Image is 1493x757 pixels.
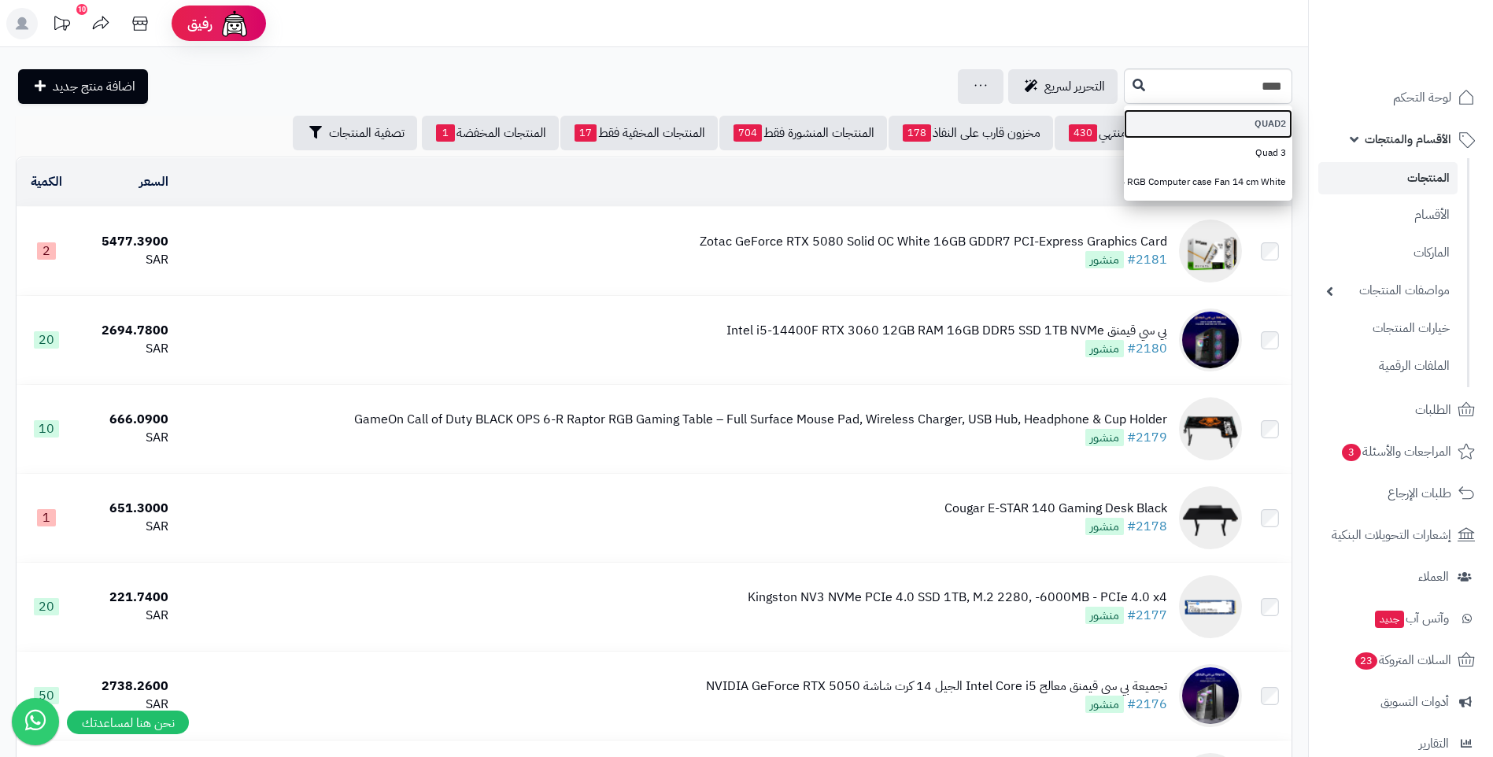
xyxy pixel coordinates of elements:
span: 1 [436,124,455,142]
span: أدوات التسويق [1380,691,1449,713]
img: ai-face.png [219,8,250,39]
span: منشور [1085,429,1124,446]
a: إشعارات التحويلات البنكية [1318,516,1484,554]
span: التحرير لسريع [1044,77,1105,96]
div: SAR [83,340,168,358]
div: GameOn Call of Duty BLACK OPS 6-R Raptor RGB Gaming Table – Full Surface Mouse Pad, Wireless Char... [354,411,1167,429]
a: الماركات [1318,236,1458,270]
a: #2176 [1127,695,1167,714]
button: تصفية المنتجات [293,116,417,150]
span: 2 [37,242,56,260]
div: SAR [83,429,168,447]
a: وآتس آبجديد [1318,600,1484,637]
span: 23 [1355,652,1377,670]
a: العملاء [1318,558,1484,596]
a: لوحة التحكم [1318,79,1484,116]
span: منشور [1085,251,1124,268]
a: #2179 [1127,428,1167,447]
span: 1 [37,509,56,526]
div: SAR [83,518,168,536]
a: الأقسام [1318,198,1458,232]
div: 651.3000 [83,500,168,518]
div: 2694.7800 [83,322,168,340]
a: المنتجات المخفضة1 [422,116,559,150]
a: الملفات الرقمية [1318,349,1458,383]
img: Zotac GeForce RTX 5080 Solid OC White 16GB GDDR7 PCI-Express Graphics Card [1179,220,1242,282]
div: SAR [83,607,168,625]
div: Cougar E-STAR 140 Gaming Desk Black [944,500,1167,518]
span: 10 [34,420,59,438]
a: QUAD2 [1124,109,1292,138]
a: المراجعات والأسئلة3 [1318,433,1484,471]
span: 50 [34,687,59,704]
span: منشور [1085,607,1124,624]
span: العملاء [1418,566,1449,588]
a: أدوات التسويق [1318,683,1484,721]
span: 17 [575,124,597,142]
img: Kingston NV3 NVMe PCIe 4.0 SSD 1TB, M.2 2280, -6000MB - PCIe 4.0 x4 [1179,575,1242,638]
span: طلبات الإرجاع [1388,482,1451,504]
div: بي سي قيمنق Intel i5-14400F RTX 3060 12GB RAM 16GB DDR5 SSD 1TB NVMe [726,322,1167,340]
span: تصفية المنتجات [329,124,405,142]
a: مواصفات المنتجات [1318,274,1458,308]
a: #2180 [1127,339,1167,358]
a: تحديثات المنصة [42,8,81,43]
span: 3 [1342,444,1361,461]
span: 20 [34,331,59,349]
a: التحرير لسريع [1008,69,1118,104]
div: 221.7400 [83,589,168,607]
a: المنتجات [1318,162,1458,194]
span: منشور [1085,340,1124,357]
span: 178 [903,124,931,142]
span: رفيق [187,14,212,33]
a: السلات المتروكة23 [1318,641,1484,679]
div: SAR [83,251,168,269]
img: تجميعة بي سي قيمنق معالج Intel Core i5 الجيل 14 كرت شاشة NVIDIA GeForce RTX 5050 [1179,664,1242,727]
span: الأقسام والمنتجات [1365,128,1451,150]
span: جديد [1375,611,1404,628]
span: الطلبات [1415,399,1451,421]
span: إشعارات التحويلات البنكية [1332,524,1451,546]
a: مخزون منتهي430 [1055,116,1176,150]
div: 2738.2600 [83,678,168,696]
span: 20 [34,598,59,615]
a: السعر [139,172,168,191]
span: منشور [1085,696,1124,713]
span: السلات المتروكة [1354,649,1451,671]
a: #2177 [1127,606,1167,625]
a: الطلبات [1318,391,1484,429]
img: GameOn Call of Duty BLACK OPS 6-R Raptor RGB Gaming Table – Full Surface Mouse Pad, Wireless Char... [1179,397,1242,460]
div: Kingston NV3 NVMe PCIe 4.0 SSD 1TB, M.2 2280, -6000MB - PCIe 4.0 x4 [748,589,1167,607]
a: اضافة منتج جديد [18,69,148,104]
span: التقارير [1419,733,1449,755]
span: 430 [1069,124,1097,142]
div: Zotac GeForce RTX 5080 Solid OC White 16GB GDDR7 PCI-Express Graphics Card [700,233,1167,251]
a: خيارات المنتجات [1318,312,1458,345]
img: logo-2.png [1386,44,1478,77]
div: 10 [76,4,87,15]
span: اضافة منتج جديد [53,77,135,96]
a: #2181 [1127,250,1167,269]
span: لوحة التحكم [1393,87,1451,109]
span: وآتس آب [1373,607,1449,630]
div: 5477.3900 [83,233,168,251]
a: #2178 [1127,517,1167,536]
a: المنتجات المخفية فقط17 [560,116,718,150]
a: مخزون قارب على النفاذ178 [889,116,1053,150]
a: المنتجات المنشورة فقط704 [719,116,887,150]
a: Quad 3 [1124,138,1292,168]
img: Cougar E-STAR 140 Gaming Desk Black [1179,486,1242,549]
span: 704 [734,124,762,142]
a: Thermaltake Riing Quad 14 RGB Computer case Fan 14 cm White [1124,168,1292,197]
img: بي سي قيمنق Intel i5-14400F RTX 3060 12GB RAM 16GB DDR5 SSD 1TB NVMe [1179,308,1242,371]
div: 666.0900 [83,411,168,429]
div: SAR [83,696,168,714]
span: المراجعات والأسئلة [1340,441,1451,463]
div: تجميعة بي سي قيمنق معالج Intel Core i5 الجيل 14 كرت شاشة NVIDIA GeForce RTX 5050 [706,678,1167,696]
a: الكمية [31,172,62,191]
span: منشور [1085,518,1124,535]
a: طلبات الإرجاع [1318,475,1484,512]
